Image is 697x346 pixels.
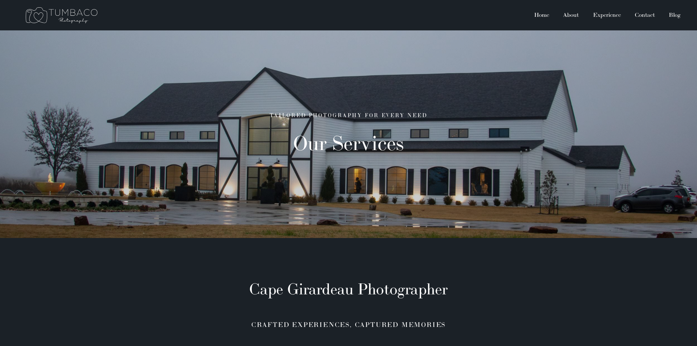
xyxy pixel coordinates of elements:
a: Contact [628,10,662,20]
img: Tumbaco Photography [16,4,108,27]
p: Tailored Photography For Every Need [86,112,611,119]
h3: Crafted Experiences, Captured Memories [129,320,568,329]
a: Experience [586,10,628,20]
h1: Our Services [86,130,611,157]
a: Home [527,10,556,20]
h1: Cape Girardeau Photographer [129,279,568,300]
a: About [556,10,586,20]
a: Blog [662,10,687,20]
